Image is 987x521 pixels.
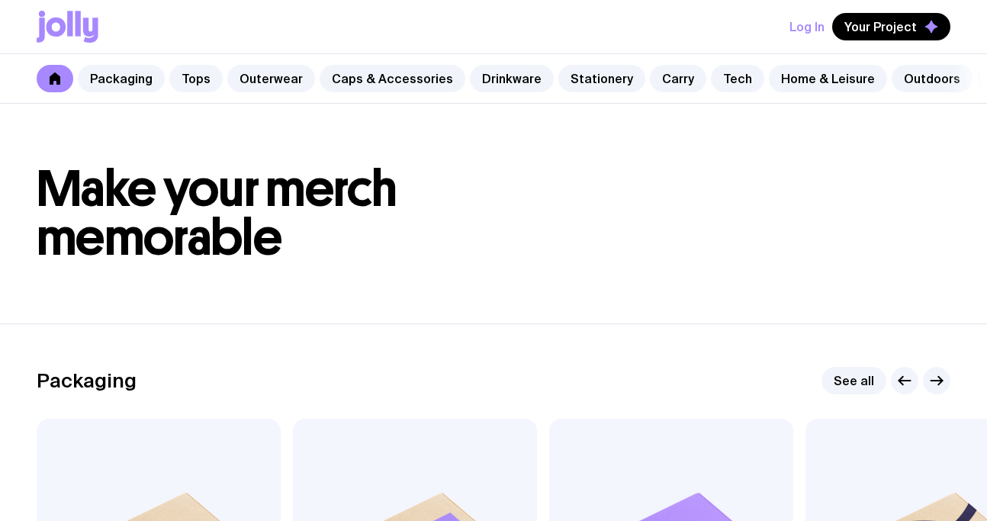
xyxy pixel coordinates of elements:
a: Outerwear [227,65,315,92]
a: Carry [650,65,706,92]
a: Tops [169,65,223,92]
a: Stationery [558,65,645,92]
a: Outdoors [892,65,973,92]
button: Your Project [832,13,950,40]
a: Home & Leisure [769,65,887,92]
span: Your Project [844,19,917,34]
a: Packaging [78,65,165,92]
a: See all [821,367,886,394]
a: Drinkware [470,65,554,92]
a: Tech [711,65,764,92]
h2: Packaging [37,369,137,392]
a: Caps & Accessories [320,65,465,92]
button: Log In [789,13,825,40]
span: Make your merch memorable [37,159,397,268]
